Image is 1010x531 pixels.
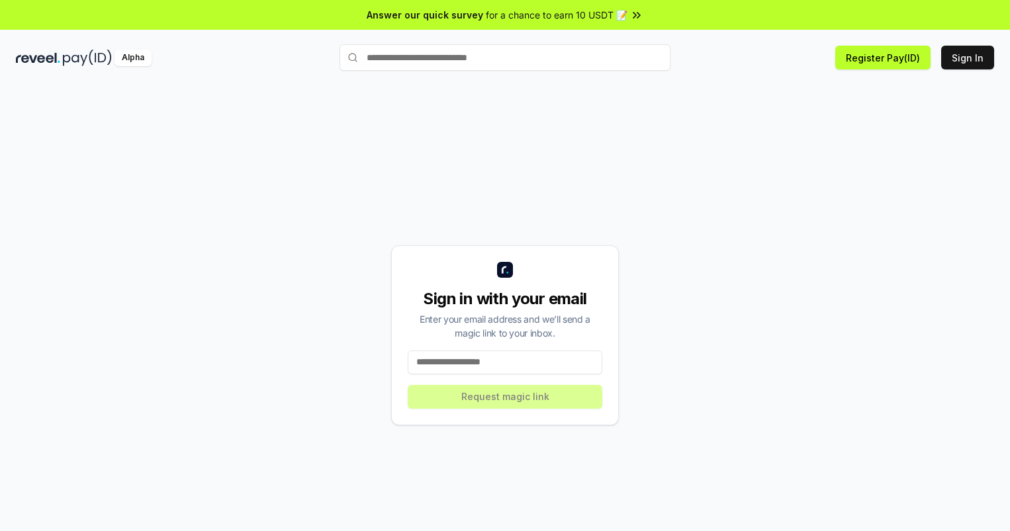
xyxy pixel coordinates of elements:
span: for a chance to earn 10 USDT 📝 [486,8,627,22]
div: Enter your email address and we’ll send a magic link to your inbox. [408,312,602,340]
button: Sign In [941,46,994,69]
img: logo_small [497,262,513,278]
button: Register Pay(ID) [835,46,931,69]
div: Sign in with your email [408,288,602,309]
img: reveel_dark [16,50,60,66]
span: Answer our quick survey [367,8,483,22]
div: Alpha [115,50,152,66]
img: pay_id [63,50,112,66]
